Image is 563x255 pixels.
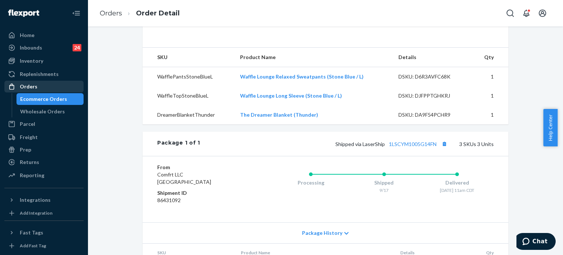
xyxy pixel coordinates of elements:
div: Integrations [20,196,51,204]
a: Replenishments [4,68,84,80]
div: Add Integration [20,210,52,216]
button: Close Navigation [69,6,84,21]
a: Home [4,29,84,41]
div: Freight [20,134,38,141]
button: Open Search Box [503,6,518,21]
a: Waffle Lounge Relaxed Sweatpants (Stone Blue / L) [240,73,364,80]
span: Package History [302,229,342,237]
a: Ecommerce Orders [16,93,84,105]
td: 1 [473,105,508,124]
dt: Shipment ID [157,189,245,197]
iframe: Opens a widget where you can chat to one of our agents [516,233,556,251]
div: Home [20,32,34,39]
td: 1 [473,86,508,105]
button: Open account menu [535,6,550,21]
div: DSKU: DA9F54PCHR9 [398,111,467,119]
a: 1LSCYM1005G14FN [389,141,437,147]
a: Order Detail [136,9,180,17]
button: Open notifications [519,6,534,21]
span: Comfrt LLC [GEOGRAPHIC_DATA] [157,171,211,185]
a: Prep [4,144,84,156]
div: Processing [274,179,347,186]
button: Fast Tags [4,227,84,238]
th: Product Name [234,48,393,67]
div: 3 SKUs 3 Units [200,139,494,149]
div: 9/17 [347,187,421,193]
div: Returns [20,159,39,166]
div: Reporting [20,172,44,179]
td: WafflePantsStoneBlueL [143,67,234,87]
td: DreamerBlanketThunder [143,105,234,124]
a: Reporting [4,170,84,181]
a: Orders [100,9,122,17]
a: Add Integration [4,209,84,218]
a: Waffle Lounge Long Sleeve (Stone Blue / L) [240,92,342,99]
div: Parcel [20,120,35,128]
a: Add Fast Tag [4,241,84,250]
div: Wholesale Orders [20,108,65,115]
div: Fast Tags [20,229,43,236]
div: Ecommerce Orders [20,95,67,103]
th: Qty [473,48,508,67]
a: Wholesale Orders [16,106,84,117]
th: SKU [143,48,234,67]
a: Inbounds24 [4,42,84,54]
a: The Dreamer Blanket (Thunder) [240,112,318,118]
button: Copy tracking number [439,139,449,149]
td: 1 [473,67,508,87]
a: Orders [4,81,84,92]
img: Flexport logo [8,10,39,17]
span: Shipped via LaserShip [335,141,449,147]
div: [DATE] 11am CDT [420,187,494,193]
div: Replenishments [20,70,59,78]
div: Delivered [420,179,494,186]
div: DSKU: D6R3AVFC68K [398,73,467,80]
div: Package 1 of 1 [157,139,200,149]
div: Shipped [347,179,421,186]
a: Returns [4,156,84,168]
a: Parcel [4,118,84,130]
div: DSKU: DJFPPTGHKRJ [398,92,467,99]
div: Orders [20,83,37,90]
div: Inventory [20,57,43,65]
th: Details [393,48,473,67]
a: Inventory [4,55,84,67]
dd: 86431092 [157,197,245,204]
td: WaffleTopStoneBlueL [143,86,234,105]
div: Add Fast Tag [20,243,46,249]
dt: From [157,164,245,171]
div: 24 [73,44,81,51]
ol: breadcrumbs [94,3,185,24]
a: Freight [4,131,84,143]
button: Help Center [543,109,558,146]
button: Integrations [4,194,84,206]
div: Inbounds [20,44,42,51]
div: Prep [20,146,31,153]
